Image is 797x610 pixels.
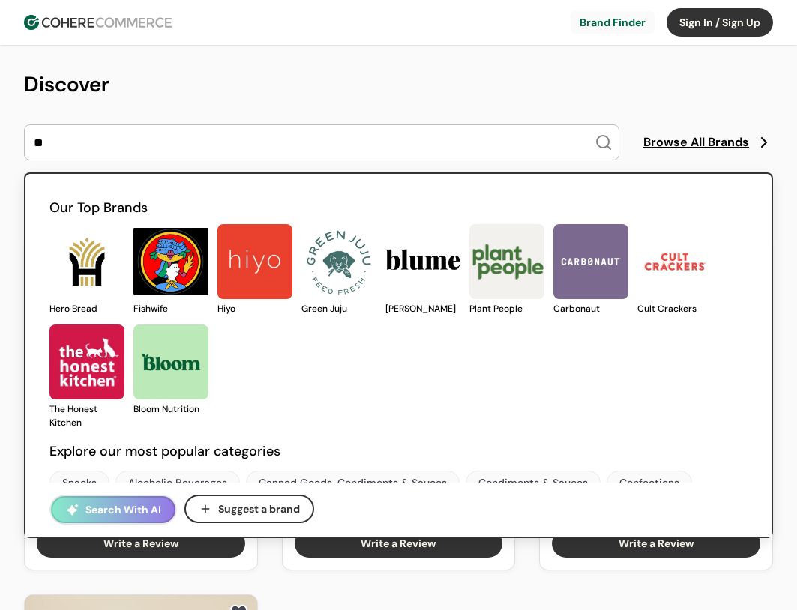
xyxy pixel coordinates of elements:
a: Browse All Brands [643,133,773,151]
a: Snacks [49,471,109,495]
button: Write a Review [295,529,503,558]
span: Browse All Brands [643,133,749,151]
button: Search With AI [51,496,175,523]
h2: Our Top Brands [49,198,748,218]
button: Write a Review [552,529,760,558]
div: Confections [619,475,679,491]
div: Condiments & Sauces [478,475,588,491]
button: Sign In / Sign Up [667,8,773,37]
a: Canned Goods, Condiments & Sauces [246,471,460,495]
a: Confections [607,471,692,495]
h2: Explore our most popular categories [49,441,748,462]
div: Snacks [62,475,97,491]
span: Discover [24,70,109,98]
img: Cohere Logo [24,15,172,30]
a: Condiments & Sauces [466,471,601,495]
button: Suggest a brand [184,495,314,523]
a: Alcoholic Beverages [115,471,240,495]
div: Canned Goods, Condiments & Sauces [259,475,447,491]
div: Alcoholic Beverages [128,475,227,491]
button: Write a Review [37,529,245,558]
